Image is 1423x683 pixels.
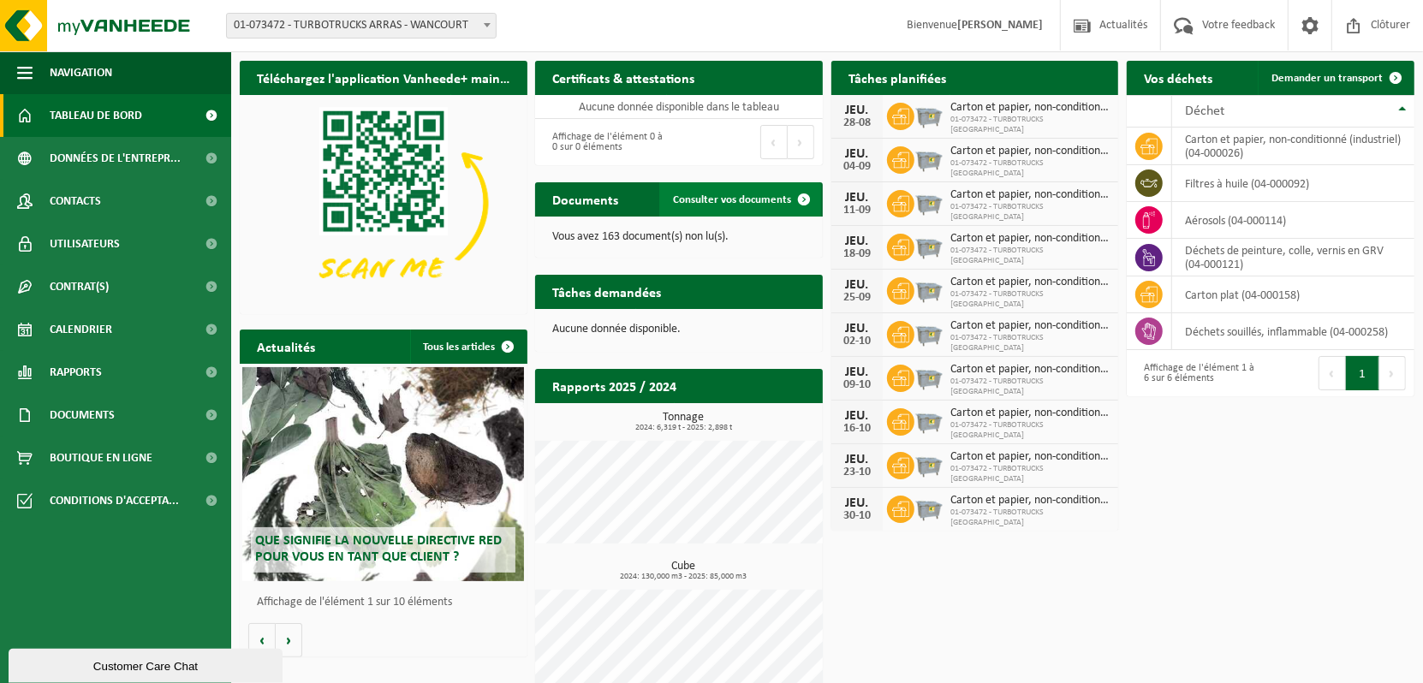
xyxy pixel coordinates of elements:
h3: Tonnage [544,412,823,432]
h2: Rapports 2025 / 2024 [535,369,694,402]
span: Boutique en ligne [50,437,152,479]
img: WB-2500-GAL-GY-01 [914,144,944,173]
td: filtres à huile (04-000092) [1172,165,1414,202]
td: déchets de peinture, colle, vernis en GRV (04-000121) [1172,239,1414,276]
div: 02-10 [840,336,874,347]
div: 18-09 [840,248,874,260]
button: Volgende [276,623,302,657]
div: 30-10 [840,510,874,522]
span: 01-073472 - TURBOTRUCKS ARRAS - WANCOURT [227,14,496,38]
h2: Téléchargez l'application Vanheede+ maintenant! [240,61,527,94]
td: aérosols (04-000114) [1172,202,1414,239]
div: JEU. [840,409,874,423]
span: 2024: 6,319 t - 2025: 2,898 t [544,424,823,432]
h3: Cube [544,561,823,581]
div: JEU. [840,191,874,205]
span: Données de l'entrepr... [50,137,181,180]
img: Download de VHEPlus App [240,95,527,311]
span: Rapports [50,351,102,394]
h2: Documents [535,182,635,216]
span: 01-073472 - TURBOTRUCKS [GEOGRAPHIC_DATA] [950,158,1110,179]
span: 01-073472 - TURBOTRUCKS ARRAS - WANCOURT [226,13,497,39]
div: Affichage de l'élément 1 à 6 sur 6 éléments [1135,354,1262,392]
div: 04-09 [840,161,874,173]
span: 01-073472 - TURBOTRUCKS [GEOGRAPHIC_DATA] [950,377,1110,397]
span: 01-073472 - TURBOTRUCKS [GEOGRAPHIC_DATA] [950,508,1110,528]
div: JEU. [840,278,874,292]
img: WB-2500-GAL-GY-01 [914,187,944,217]
div: 09-10 [840,379,874,391]
a: Consulter vos documents [659,182,821,217]
h2: Certificats & attestations [535,61,711,94]
span: Tableau de bord [50,94,142,137]
p: Vous avez 163 document(s) non lu(s). [552,231,806,243]
span: Calendrier [50,308,112,351]
img: WB-2500-GAL-GY-01 [914,362,944,391]
span: Déchet [1185,104,1224,118]
span: 01-073472 - TURBOTRUCKS [GEOGRAPHIC_DATA] [950,464,1110,484]
div: JEU. [840,147,874,161]
span: Carton et papier, non-conditionné (industriel) [950,363,1110,377]
span: Contacts [50,180,101,223]
span: Carton et papier, non-conditionné (industriel) [950,494,1110,508]
span: Navigation [50,51,112,94]
div: 11-09 [840,205,874,217]
a: Que signifie la nouvelle directive RED pour vous en tant que client ? [242,367,524,581]
span: Que signifie la nouvelle directive RED pour vous en tant que client ? [255,534,502,564]
span: Carton et papier, non-conditionné (industriel) [950,145,1110,158]
img: WB-2500-GAL-GY-01 [914,275,944,304]
button: Previous [1319,356,1346,390]
h2: Vos déchets [1127,61,1229,94]
div: JEU. [840,104,874,117]
span: 01-073472 - TURBOTRUCKS [GEOGRAPHIC_DATA] [950,289,1110,310]
img: WB-2500-GAL-GY-01 [914,493,944,522]
a: Consulter les rapports [674,402,821,437]
a: Demander un transport [1258,61,1413,95]
span: Utilisateurs [50,223,120,265]
span: Carton et papier, non-conditionné (industriel) [950,407,1110,420]
div: JEU. [840,322,874,336]
div: 28-08 [840,117,874,129]
img: WB-2500-GAL-GY-01 [914,231,944,260]
button: Previous [760,125,788,159]
img: WB-2500-GAL-GY-01 [914,449,944,478]
p: Affichage de l'élément 1 sur 10 éléments [257,597,519,609]
span: 2024: 130,000 m3 - 2025: 85,000 m3 [544,573,823,581]
span: Consulter vos documents [673,194,791,205]
h2: Actualités [240,330,332,363]
div: JEU. [840,235,874,248]
span: Carton et papier, non-conditionné (industriel) [950,188,1110,202]
div: Affichage de l'élément 0 à 0 sur 0 éléments [544,123,670,161]
div: JEU. [840,453,874,466]
img: WB-2500-GAL-GY-01 [914,100,944,129]
strong: [PERSON_NAME] [957,19,1043,32]
td: Aucune donnée disponible dans le tableau [535,95,823,119]
iframe: chat widget [9,645,286,683]
h2: Tâches planifiées [831,61,963,94]
span: 01-073472 - TURBOTRUCKS [GEOGRAPHIC_DATA] [950,420,1110,441]
span: 01-073472 - TURBOTRUCKS [GEOGRAPHIC_DATA] [950,333,1110,353]
span: Conditions d'accepta... [50,479,179,522]
span: 01-073472 - TURBOTRUCKS [GEOGRAPHIC_DATA] [950,115,1110,135]
span: Demander un transport [1271,73,1383,84]
span: 01-073472 - TURBOTRUCKS [GEOGRAPHIC_DATA] [950,202,1110,223]
img: WB-2500-GAL-GY-01 [914,318,944,347]
button: Vorige [248,623,276,657]
button: 1 [1346,356,1379,390]
div: JEU. [840,496,874,510]
span: Documents [50,394,115,437]
td: déchets souillés, inflammable (04-000258) [1172,313,1414,350]
div: 16-10 [840,423,874,435]
div: 25-09 [840,292,874,304]
div: JEU. [840,365,874,379]
h2: Tâches demandées [535,275,678,308]
div: 23-10 [840,466,874,478]
td: carton et papier, non-conditionné (industriel) (04-000026) [1172,128,1414,165]
img: WB-2500-GAL-GY-01 [914,406,944,435]
span: Contrat(s) [50,265,109,308]
span: Carton et papier, non-conditionné (industriel) [950,319,1110,333]
span: Carton et papier, non-conditionné (industriel) [950,450,1110,464]
span: 01-073472 - TURBOTRUCKS [GEOGRAPHIC_DATA] [950,246,1110,266]
span: Carton et papier, non-conditionné (industriel) [950,101,1110,115]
